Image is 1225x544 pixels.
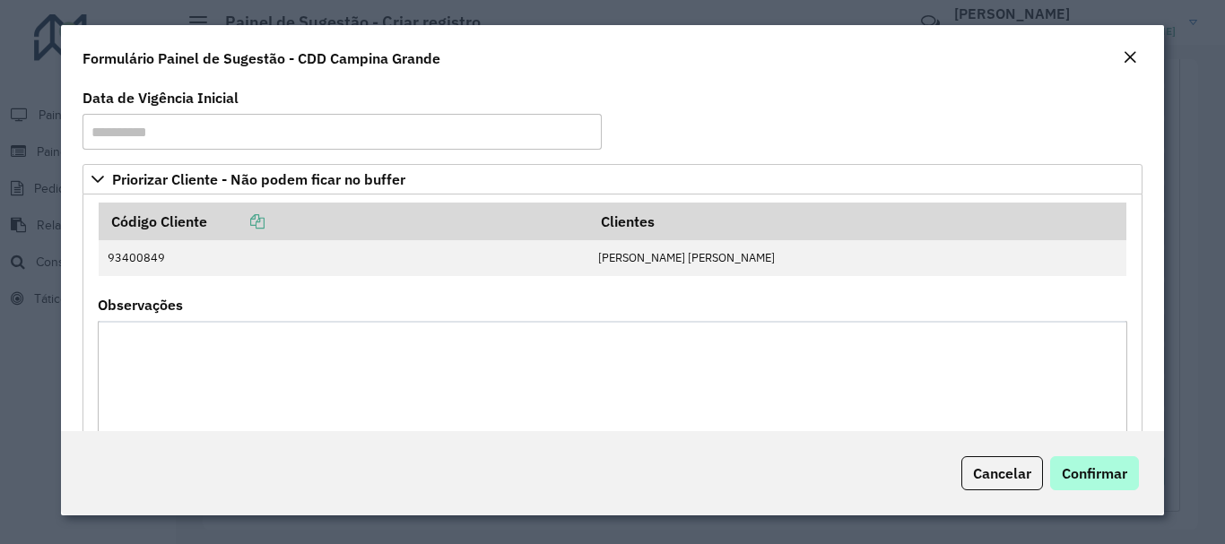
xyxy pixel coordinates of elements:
[83,194,1142,496] div: Priorizar Cliente - Não podem ficar no buffer
[973,464,1031,482] span: Cancelar
[83,164,1142,194] a: Priorizar Cliente - Não podem ficar no buffer
[1062,464,1127,482] span: Confirmar
[1123,50,1137,65] em: Fechar
[83,47,440,69] h4: Formulário Painel de Sugestão - CDD Campina Grande
[1117,47,1142,70] button: Close
[83,87,239,108] label: Data de Vigência Inicial
[961,456,1043,490] button: Cancelar
[99,203,589,240] th: Código Cliente
[207,212,265,230] a: Copiar
[589,240,1126,276] td: [PERSON_NAME] [PERSON_NAME]
[99,240,589,276] td: 93400849
[1050,456,1139,490] button: Confirmar
[589,203,1126,240] th: Clientes
[98,294,183,315] label: Observações
[112,172,405,186] span: Priorizar Cliente - Não podem ficar no buffer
